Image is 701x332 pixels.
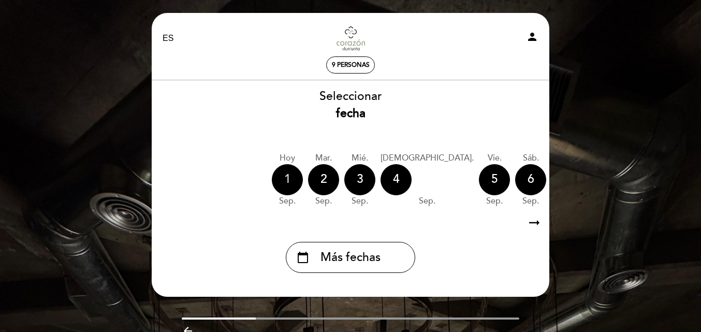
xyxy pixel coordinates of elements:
[272,164,303,195] div: 1
[272,152,303,164] div: Hoy
[286,24,415,53] a: [PERSON_NAME]
[515,195,546,207] div: sep.
[320,249,381,266] span: Más fechas
[526,31,538,43] i: person
[479,164,510,195] div: 5
[381,164,412,195] div: 4
[308,195,339,207] div: sep.
[336,106,366,121] b: fecha
[381,152,474,164] div: [DEMOGRAPHIC_DATA].
[479,195,510,207] div: sep.
[479,152,510,164] div: vie.
[151,88,550,122] div: Seleccionar
[526,31,538,47] button: person
[272,195,303,207] div: sep.
[332,61,370,69] span: 9 personas
[308,164,339,195] div: 2
[297,249,309,266] i: calendar_today
[344,164,375,195] div: 3
[381,195,474,207] div: sep.
[527,212,542,234] i: arrow_right_alt
[344,152,375,164] div: mié.
[515,152,546,164] div: sáb.
[515,164,546,195] div: 6
[344,195,375,207] div: sep.
[308,152,339,164] div: mar.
